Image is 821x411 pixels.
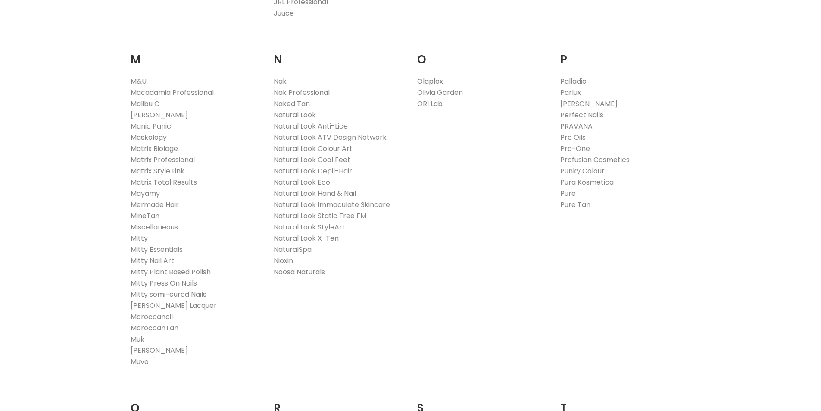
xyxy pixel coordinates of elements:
a: Maskology [131,132,167,142]
a: Naked Tan [274,99,310,109]
a: Natural Look ATV Design Network [274,132,387,142]
a: Mayamy [131,188,160,198]
a: Mitty Essentials [131,245,183,254]
a: Natural Look Eco [274,177,330,187]
a: Miscellaneous [131,222,178,232]
a: Natural Look Immaculate Skincare [274,200,390,210]
iframe: Gorgias live chat messenger [778,370,812,402]
a: MoroccanTan [131,323,178,333]
a: Mitty semi-cured Nails [131,289,206,299]
a: Mitty Nail Art [131,256,174,266]
h2: N [274,40,404,69]
a: M&U [131,76,147,86]
a: Pro Oils [560,132,586,142]
h2: P [560,40,691,69]
a: PRAVANA [560,121,593,131]
a: [PERSON_NAME] [131,110,188,120]
a: Malibu C [131,99,159,109]
a: NaturalSpa [274,245,312,254]
a: Natural Look Hand & Nail [274,188,356,198]
a: Muk [131,334,144,344]
a: Olaplex [417,76,443,86]
a: Natural Look Cool Feet [274,155,350,165]
a: Matrix Biolage [131,144,178,154]
a: Nioxin [274,256,293,266]
a: Pure [560,188,576,198]
h2: M [131,40,261,69]
a: Mermade Hair [131,200,179,210]
a: Moroccanoil [131,312,173,322]
a: Pro-One [560,144,590,154]
a: Mitty Press On Nails [131,278,197,288]
a: Matrix Professional [131,155,195,165]
a: MineTan [131,211,159,221]
a: Natural Look Colour Art [274,144,353,154]
a: [PERSON_NAME] [131,345,188,355]
a: Perfect Nails [560,110,603,120]
a: Parlux [560,88,581,97]
a: Noosa Naturals [274,267,325,277]
a: Natural Look [274,110,316,120]
a: Pure Tan [560,200,590,210]
a: Juuce [274,8,294,18]
a: ORI Lab [417,99,443,109]
a: Manic Panic [131,121,171,131]
a: Punky Colour [560,166,605,176]
a: Natural Look Depil-Hair [274,166,352,176]
a: [PERSON_NAME] [560,99,618,109]
a: Natural Look X-Ten [274,233,339,243]
a: Matrix Total Results [131,177,197,187]
a: Nak Professional [274,88,330,97]
a: Profusion Cosmetics [560,155,630,165]
a: Natural Look Static Free FM [274,211,366,221]
a: Mitty Plant Based Polish [131,267,211,277]
a: Natural Look StyleArt [274,222,345,232]
a: Nak [274,76,287,86]
a: [PERSON_NAME] Lacquer [131,301,217,311]
a: Matrix Style Link [131,166,184,176]
h2: O [417,40,548,69]
a: Pura Kosmetica [560,177,614,187]
a: Natural Look Anti-Lice [274,121,348,131]
a: Palladio [560,76,587,86]
a: Muvo [131,357,149,367]
a: Olivia Garden [417,88,463,97]
a: Mitty [131,233,148,243]
a: Macadamia Professional [131,88,214,97]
